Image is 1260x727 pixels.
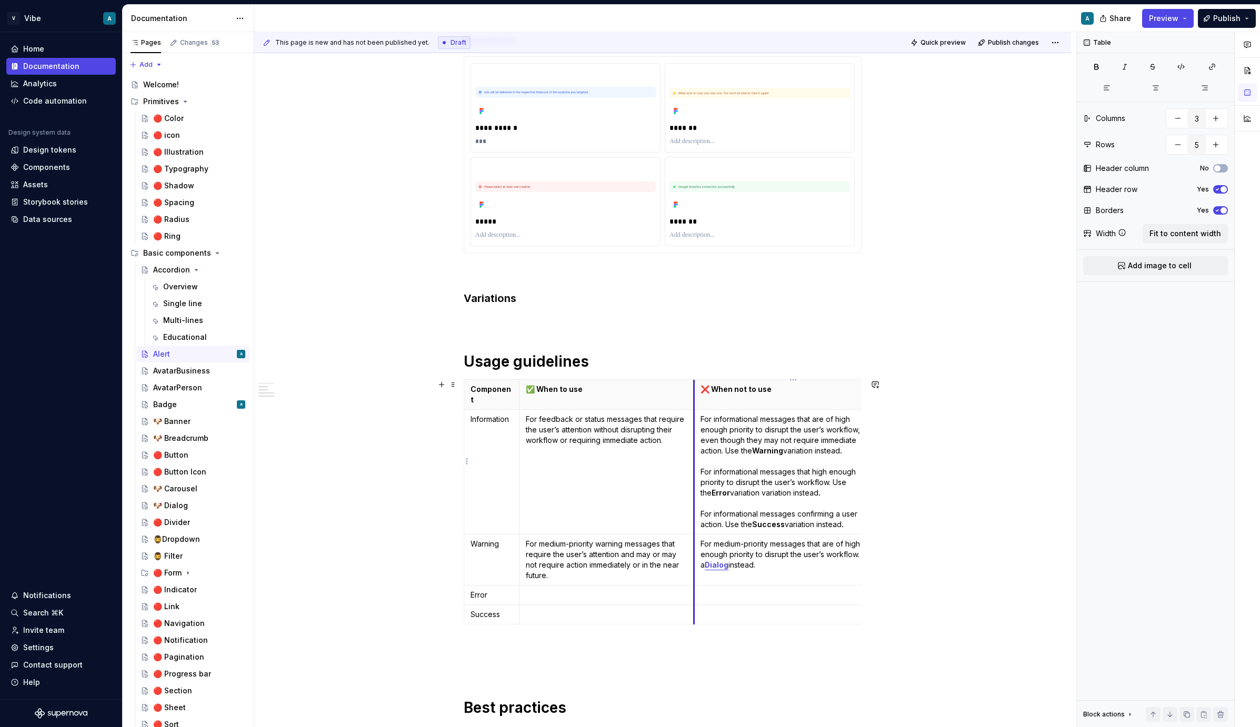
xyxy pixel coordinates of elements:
[136,160,249,177] a: 🔴 Typography
[6,93,116,109] a: Code automation
[131,13,231,24] div: Documentation
[471,609,513,620] p: Success
[136,261,249,278] a: Accordion
[24,13,41,24] div: Vibe
[126,245,249,261] div: Basic components
[153,197,194,208] div: 🔴 Spacing
[153,702,186,713] div: 🔴 Sheet
[153,551,183,561] div: 🧔‍♂️ Filter
[146,278,249,295] a: Overview
[975,35,1044,50] button: Publish changes
[136,665,249,682] a: 🔴 Progress bar
[136,177,249,194] a: 🔴 Shadow
[907,35,971,50] button: Quick preview
[1096,205,1124,216] div: Borders
[136,194,249,211] a: 🔴 Spacing
[1094,9,1138,28] button: Share
[988,38,1039,47] span: Publish changes
[153,500,188,511] div: 🐶 Dialog
[23,608,63,618] div: Search ⌘K
[6,176,116,193] a: Assets
[136,447,249,463] a: 🔴 Button
[146,295,249,312] a: Single line
[153,366,210,376] div: AvatarBusiness
[136,497,249,514] a: 🐶 Dialog
[240,349,243,359] div: A
[23,179,48,190] div: Assets
[526,539,688,581] p: For medium-priority warning messages that require the user’s attention and may or may not require...
[126,57,166,72] button: Add
[153,652,204,662] div: 🔴 Pagination
[136,211,249,228] a: 🔴 Radius
[153,349,170,359] div: Alert
[23,214,72,225] div: Data sources
[153,635,208,645] div: 🔴 Notification
[153,265,190,275] div: Accordion
[1096,163,1149,174] div: Header column
[240,399,243,410] div: A
[23,625,64,635] div: Invite team
[701,414,881,530] p: For informational messages that are of high enough priority to disrupt the user’s workflow, even ...
[23,145,76,155] div: Design tokens
[153,147,204,157] div: 🔴 Illustration
[23,96,87,106] div: Code automation
[6,587,116,604] button: Notifications
[752,520,785,529] strong: Success
[1143,224,1228,243] button: Fit to content width
[1085,14,1089,23] div: A
[1213,13,1241,24] span: Publish
[153,113,184,124] div: 🔴 Color
[153,669,211,679] div: 🔴 Progress bar
[842,520,844,529] strong: .
[136,548,249,564] a: 🧔‍♂️ Filter
[23,44,44,54] div: Home
[471,414,513,425] p: Information
[23,677,40,688] div: Help
[464,352,862,371] h1: Usage guidelines
[143,79,179,90] div: Welcome!
[6,194,116,210] a: Storybook stories
[705,560,728,569] a: Dialog
[23,78,57,89] div: Analytics
[136,649,249,665] a: 🔴 Pagination
[701,539,881,570] p: For medium-priority messages that are of high enough priority to disrupt the user’s workflow. Use...
[163,281,198,292] div: Overview
[136,632,249,649] a: 🔴 Notification
[1096,139,1115,150] div: Rows
[146,329,249,346] a: Educational
[1197,206,1209,215] label: Yes
[6,142,116,158] a: Design tokens
[146,312,249,329] a: Multi-lines
[701,384,881,395] p: ❌ When not to use
[153,534,200,544] div: 🧔‍♂️Dropdown
[712,488,730,497] strong: Error
[126,76,249,93] a: Welcome!
[153,382,202,393] div: AvatarPerson
[6,159,116,176] a: Components
[275,38,429,47] span: This page is new and has not been published yet.
[1083,256,1228,275] button: Add image to cell
[143,248,211,258] div: Basic components
[23,162,70,173] div: Components
[136,379,249,396] a: AvatarPerson
[153,180,194,191] div: 🔴 Shadow
[1142,9,1194,28] button: Preview
[35,708,87,719] svg: Supernova Logo
[136,430,249,447] a: 🐶 Breadcrumb
[136,564,249,581] div: 🔴 Form
[23,590,71,601] div: Notifications
[153,568,182,578] div: 🔴 Form
[1149,13,1178,24] span: Preview
[6,75,116,92] a: Analytics
[464,698,862,717] h1: Best practices
[840,446,842,455] strong: .
[752,446,783,455] strong: Warning
[2,7,120,29] button: VVibeA
[526,414,688,446] p: For feedback or status messages that require the user’s attention without disrupting their workfl...
[136,110,249,127] a: 🔴 Color
[107,14,112,23] div: A
[471,539,513,549] p: Warning
[153,164,208,174] div: 🔴 Typography
[23,197,88,207] div: Storybook stories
